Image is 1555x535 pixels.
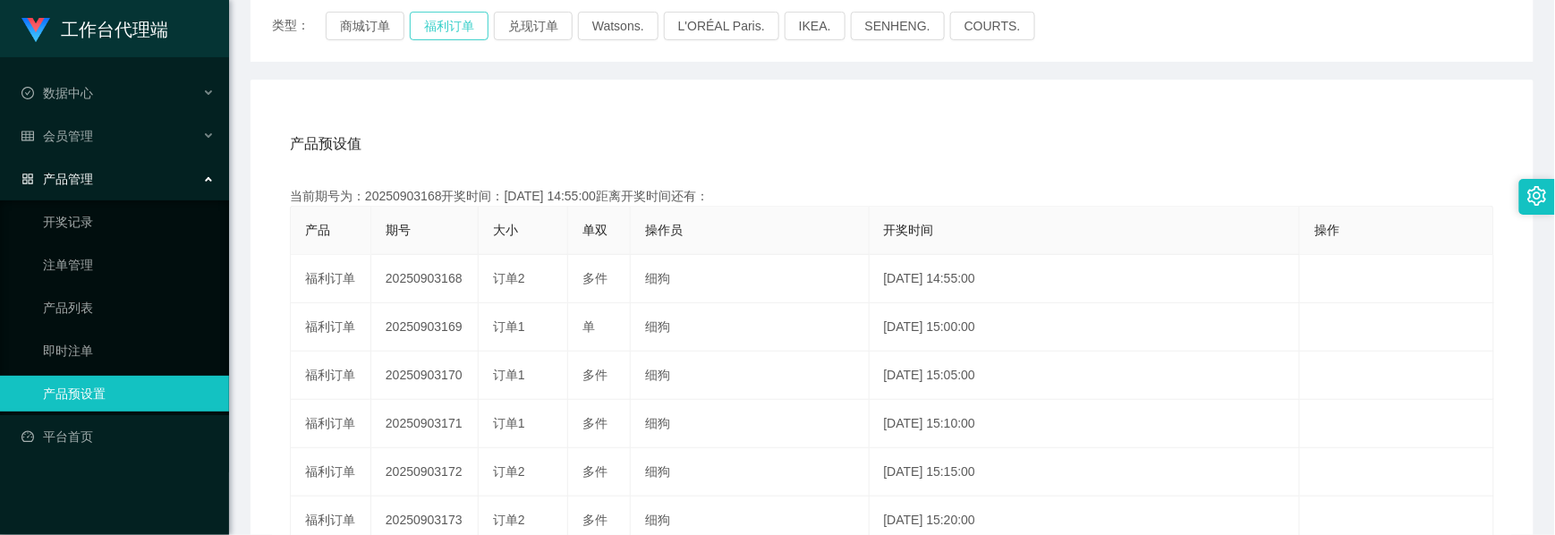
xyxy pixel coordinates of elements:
[631,352,870,400] td: 细狗
[61,1,168,58] h1: 工作台代理端
[493,223,518,237] span: 大小
[43,290,215,326] a: 产品列表
[582,464,608,479] span: 多件
[371,448,479,497] td: 20250903172
[631,303,870,352] td: 细狗
[493,464,525,479] span: 订单2
[950,12,1035,40] button: COURTS.
[884,223,934,237] span: 开奖时间
[305,223,330,237] span: 产品
[870,400,1301,448] td: [DATE] 15:10:00
[645,223,683,237] span: 操作员
[21,18,50,43] img: logo.9652507e.png
[43,204,215,240] a: 开奖记录
[870,303,1301,352] td: [DATE] 15:00:00
[631,448,870,497] td: 细狗
[43,333,215,369] a: 即时注单
[631,400,870,448] td: 细狗
[21,172,93,186] span: 产品管理
[291,448,371,497] td: 福利订单
[493,271,525,285] span: 订单2
[1314,223,1339,237] span: 操作
[21,87,34,99] i: 图标: check-circle-o
[851,12,945,40] button: SENHENG.
[582,416,608,430] span: 多件
[371,255,479,303] td: 20250903168
[21,129,93,143] span: 会员管理
[326,12,404,40] button: 商城订单
[43,247,215,283] a: 注单管理
[870,255,1301,303] td: [DATE] 14:55:00
[371,352,479,400] td: 20250903170
[410,12,489,40] button: 福利订单
[664,12,779,40] button: L'ORÉAL Paris.
[272,12,326,40] span: 类型：
[493,368,525,382] span: 订单1
[291,352,371,400] td: 福利订单
[43,376,215,412] a: 产品预设置
[386,223,411,237] span: 期号
[870,448,1301,497] td: [DATE] 15:15:00
[582,319,595,334] span: 单
[582,223,608,237] span: 单双
[1527,186,1547,206] i: 图标: setting
[21,21,168,36] a: 工作台代理端
[493,513,525,527] span: 订单2
[371,400,479,448] td: 20250903171
[21,130,34,142] i: 图标: table
[291,400,371,448] td: 福利订单
[291,255,371,303] td: 福利订单
[371,303,479,352] td: 20250903169
[494,12,573,40] button: 兑现订单
[582,271,608,285] span: 多件
[493,416,525,430] span: 订单1
[578,12,659,40] button: Watsons.
[291,303,371,352] td: 福利订单
[785,12,845,40] button: IKEA.
[493,319,525,334] span: 订单1
[870,352,1301,400] td: [DATE] 15:05:00
[21,86,93,100] span: 数据中心
[21,173,34,185] i: 图标: appstore-o
[582,513,608,527] span: 多件
[582,368,608,382] span: 多件
[21,419,215,454] a: 图标: dashboard平台首页
[631,255,870,303] td: 细狗
[290,133,361,155] span: 产品预设值
[290,187,1494,206] div: 当前期号为：20250903168开奖时间：[DATE] 14:55:00距离开奖时间还有：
